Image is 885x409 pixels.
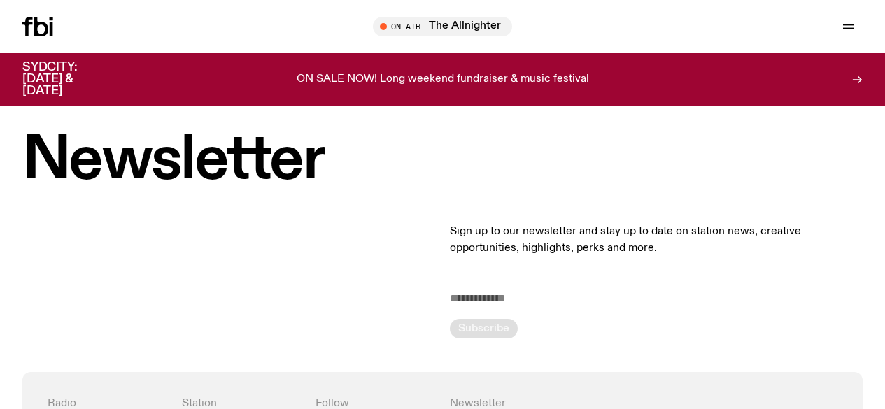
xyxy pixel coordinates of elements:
h3: SYDCITY: [DATE] & [DATE] [22,62,112,97]
button: Subscribe [450,319,518,338]
h1: Newsletter [22,133,863,189]
p: ON SALE NOW! Long weekend fundraiser & music festival [297,73,589,86]
button: On AirThe Allnighter [373,17,512,36]
p: Sign up to our newsletter and stay up to date on station news, creative opportunities, highlights... [450,223,863,257]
